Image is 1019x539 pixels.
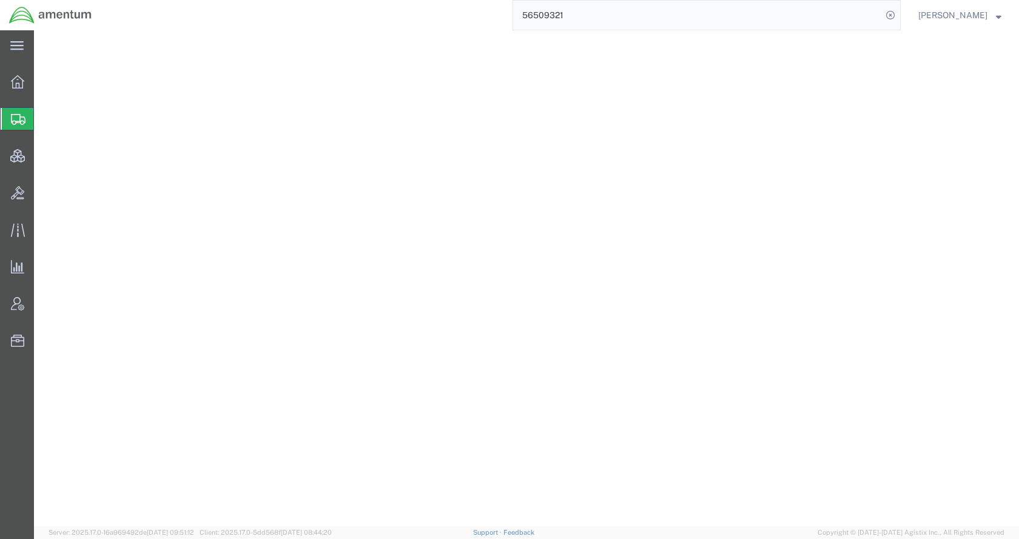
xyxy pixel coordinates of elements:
[818,527,1004,538] span: Copyright © [DATE]-[DATE] Agistix Inc., All Rights Reserved
[281,529,332,536] span: [DATE] 08:44:20
[918,8,1002,22] button: [PERSON_NAME]
[8,6,92,24] img: logo
[473,529,503,536] a: Support
[200,529,332,536] span: Client: 2025.17.0-5dd568f
[34,30,1019,526] iframe: FS Legacy Container
[49,529,194,536] span: Server: 2025.17.0-16a969492de
[513,1,882,30] input: Search for shipment number, reference number
[918,8,987,22] span: Kent Gilman
[503,529,534,536] a: Feedback
[147,529,194,536] span: [DATE] 09:51:12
